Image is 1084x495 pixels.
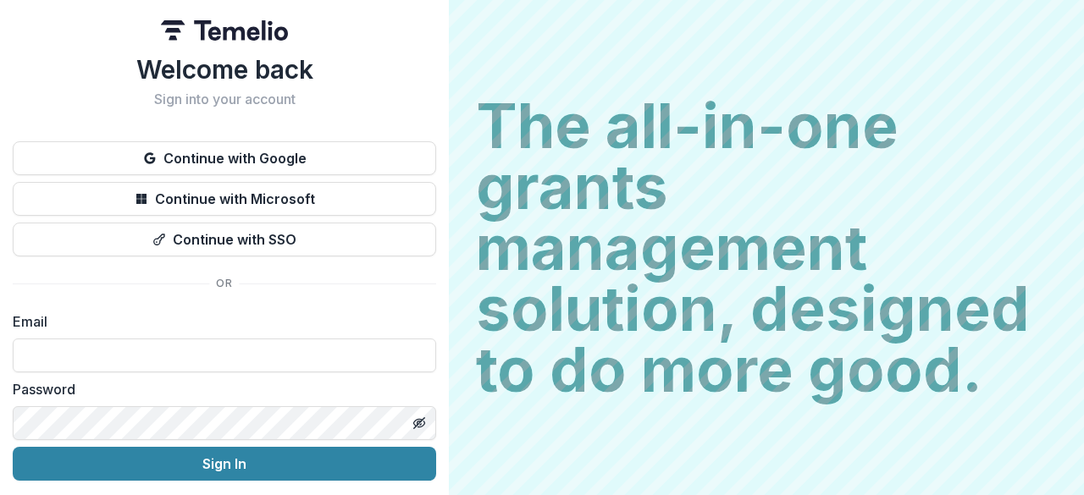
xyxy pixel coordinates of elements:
[406,410,433,437] button: Toggle password visibility
[13,91,436,107] h2: Sign into your account
[13,54,436,85] h1: Welcome back
[161,20,288,41] img: Temelio
[13,379,426,399] label: Password
[13,223,436,256] button: Continue with SSO
[13,141,436,175] button: Continue with Google
[13,447,436,481] button: Sign In
[13,182,436,216] button: Continue with Microsoft
[13,311,426,332] label: Email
